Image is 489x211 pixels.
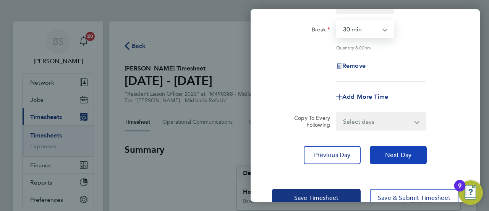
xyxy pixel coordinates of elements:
[336,94,388,100] button: Add More Time
[294,194,338,202] span: Save Timesheet
[342,62,366,69] span: Remove
[385,151,411,159] span: Next Day
[458,180,483,205] button: Open Resource Center, 9 new notifications
[288,114,330,128] label: Copy To Every Following
[336,63,366,69] button: Remove
[304,146,361,164] button: Previous Day
[314,151,351,159] span: Previous Day
[336,44,426,51] div: Quantity: hrs
[370,189,458,207] button: Save & Submit Timesheet
[355,44,364,51] span: 8.00
[370,146,427,164] button: Next Day
[342,93,388,100] span: Add More Time
[378,194,450,202] span: Save & Submit Timesheet
[458,186,461,196] div: 9
[312,26,330,35] label: Break
[272,189,361,207] button: Save Timesheet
